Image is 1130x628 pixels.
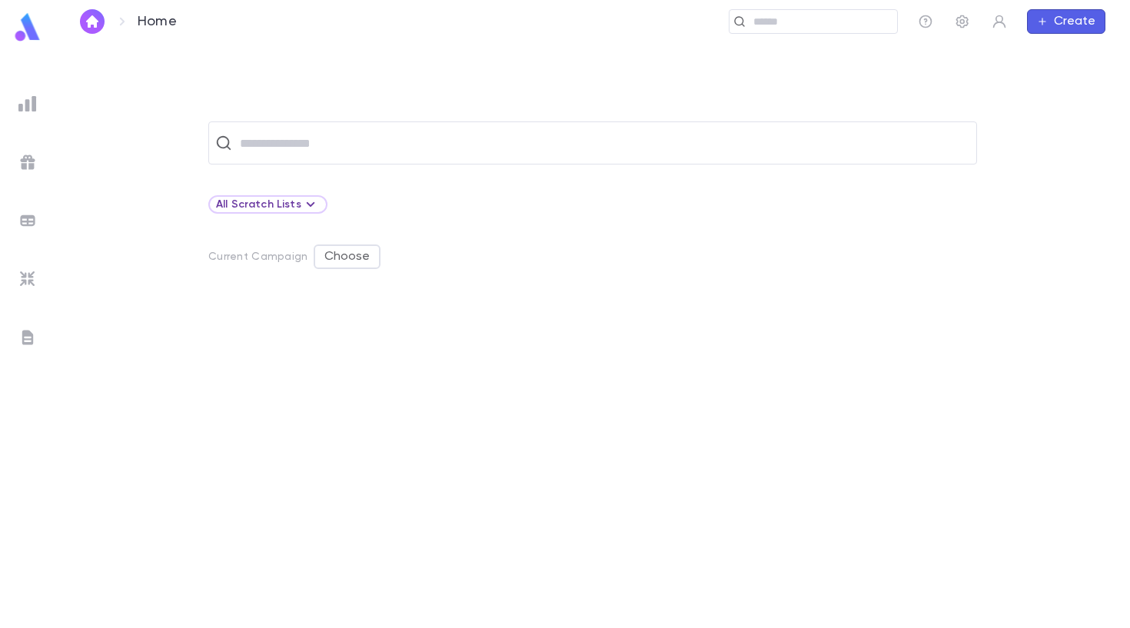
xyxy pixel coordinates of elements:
img: letters_grey.7941b92b52307dd3b8a917253454ce1c.svg [18,328,37,347]
div: All Scratch Lists [208,195,327,214]
button: Create [1027,9,1105,34]
img: imports_grey.530a8a0e642e233f2baf0ef88e8c9fcb.svg [18,270,37,288]
img: home_white.a664292cf8c1dea59945f0da9f25487c.svg [83,15,101,28]
button: Choose [314,244,381,269]
img: batches_grey.339ca447c9d9533ef1741baa751efc33.svg [18,211,37,230]
img: reports_grey.c525e4749d1bce6a11f5fe2a8de1b229.svg [18,95,37,113]
div: All Scratch Lists [216,195,320,214]
img: logo [12,12,43,42]
img: campaigns_grey.99e729a5f7ee94e3726e6486bddda8f1.svg [18,153,37,171]
p: Current Campaign [208,251,307,263]
p: Home [138,13,177,30]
